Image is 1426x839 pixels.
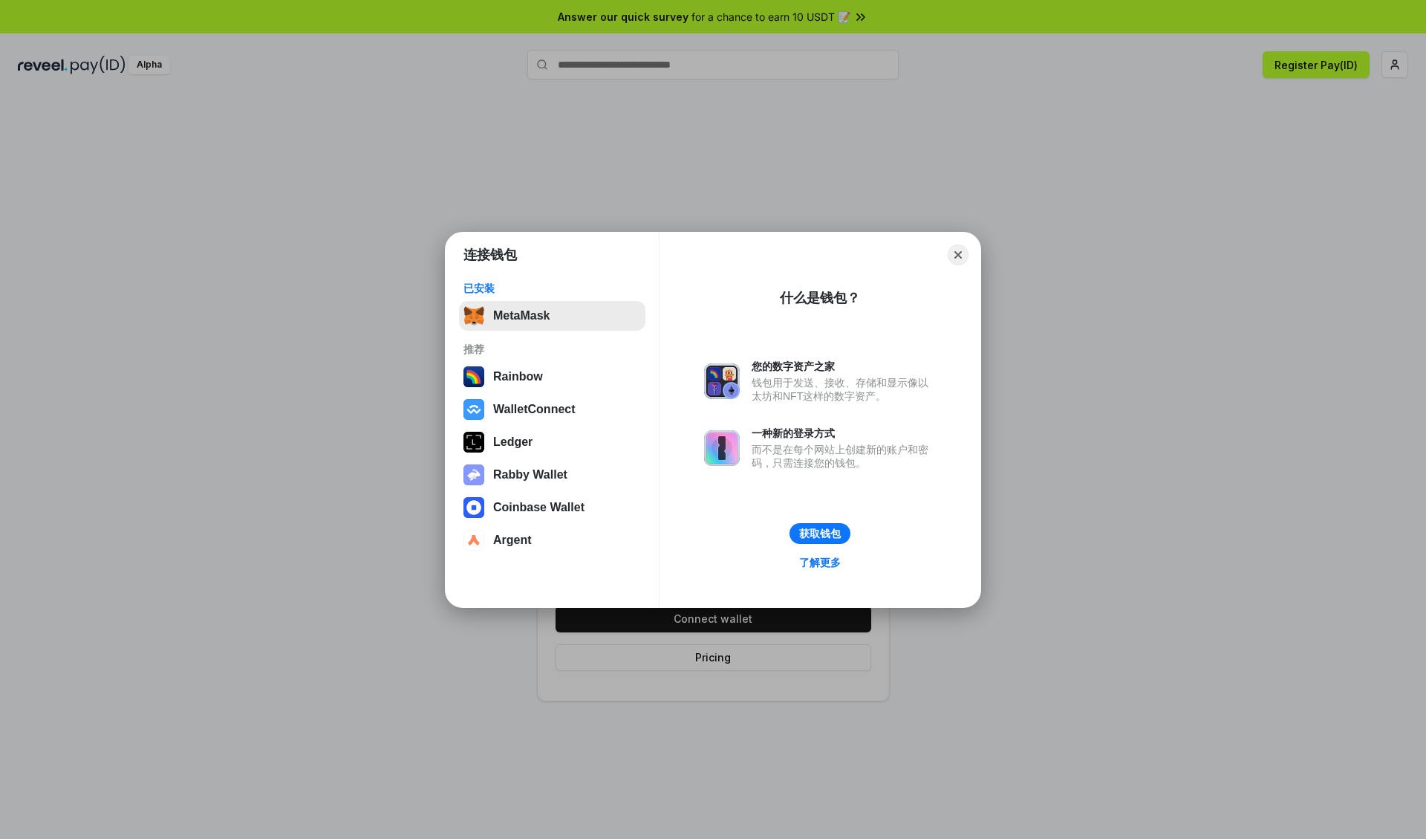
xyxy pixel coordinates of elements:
[493,435,533,449] div: Ledger
[459,362,645,392] button: Rainbow
[463,399,484,420] img: svg+xml,%3Csvg%20width%3D%2228%22%20height%3D%2228%22%20viewBox%3D%220%200%2028%2028%22%20fill%3D...
[459,395,645,424] button: WalletConnect
[493,403,576,416] div: WalletConnect
[752,360,936,373] div: 您的数字资产之家
[463,497,484,518] img: svg+xml,%3Csvg%20width%3D%2228%22%20height%3D%2228%22%20viewBox%3D%220%200%2028%2028%22%20fill%3D...
[463,282,641,295] div: 已安装
[463,530,484,551] img: svg+xml,%3Csvg%20width%3D%2228%22%20height%3D%2228%22%20viewBox%3D%220%200%2028%2028%22%20fill%3D...
[493,468,567,482] div: Rabby Wallet
[948,244,968,265] button: Close
[463,246,517,264] h1: 连接钱包
[704,430,740,466] img: svg+xml,%3Csvg%20xmlns%3D%22http%3A%2F%2Fwww.w3.org%2F2000%2Fsvg%22%20fill%3D%22none%22%20viewBox...
[752,443,936,470] div: 而不是在每个网站上创建新的账户和密码，只需连接您的钱包。
[493,309,550,323] div: MetaMask
[493,501,585,514] div: Coinbase Wallet
[463,432,484,453] img: svg+xml,%3Csvg%20xmlns%3D%22http%3A%2F%2Fwww.w3.org%2F2000%2Fsvg%22%20width%3D%2228%22%20height%3...
[459,301,645,331] button: MetaMask
[752,376,936,403] div: 钱包用于发送、接收、存储和显示像以太坊和NFT这样的数字资产。
[463,343,641,356] div: 推荐
[463,366,484,387] img: svg+xml,%3Csvg%20width%3D%22120%22%20height%3D%22120%22%20viewBox%3D%220%200%20120%20120%22%20fil...
[463,464,484,485] img: svg+xml,%3Csvg%20xmlns%3D%22http%3A%2F%2Fwww.w3.org%2F2000%2Fsvg%22%20fill%3D%22none%22%20viewBox...
[463,305,484,326] img: svg+xml,%3Csvg%20fill%3D%22none%22%20height%3D%2233%22%20viewBox%3D%220%200%2035%2033%22%20width%...
[493,534,532,547] div: Argent
[752,427,936,440] div: 一种新的登录方式
[493,370,543,383] div: Rainbow
[799,556,841,569] div: 了解更多
[459,427,645,457] button: Ledger
[799,527,841,540] div: 获取钱包
[459,525,645,555] button: Argent
[704,363,740,399] img: svg+xml,%3Csvg%20xmlns%3D%22http%3A%2F%2Fwww.w3.org%2F2000%2Fsvg%22%20fill%3D%22none%22%20viewBox...
[790,553,850,572] a: 了解更多
[459,460,645,490] button: Rabby Wallet
[780,289,860,307] div: 什么是钱包？
[789,523,850,544] button: 获取钱包
[459,493,645,522] button: Coinbase Wallet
